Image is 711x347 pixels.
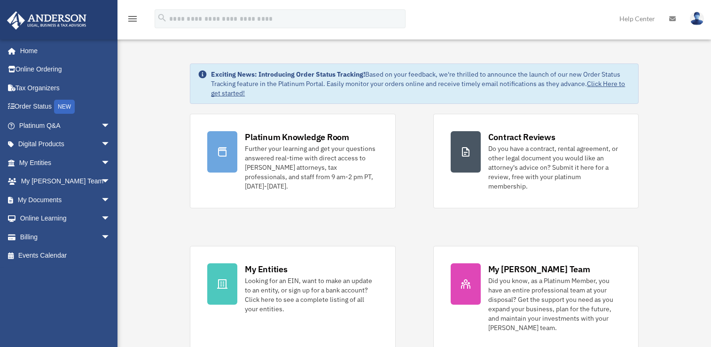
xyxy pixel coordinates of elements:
[211,70,365,79] strong: Exciting News: Introducing Order Status Tracking!
[7,153,125,172] a: My Entitiesarrow_drop_down
[7,209,125,228] a: Online Learningarrow_drop_down
[54,100,75,114] div: NEW
[157,13,167,23] i: search
[488,276,621,332] div: Did you know, as a Platinum Member, you have an entire professional team at your disposal? Get th...
[4,11,89,30] img: Anderson Advisors Platinum Portal
[211,79,625,97] a: Click Here to get started!
[7,41,120,60] a: Home
[101,172,120,191] span: arrow_drop_down
[245,263,287,275] div: My Entities
[488,263,590,275] div: My [PERSON_NAME] Team
[245,144,378,191] div: Further your learning and get your questions answered real-time with direct access to [PERSON_NAM...
[101,135,120,154] span: arrow_drop_down
[7,97,125,117] a: Order StatusNEW
[7,116,125,135] a: Platinum Q&Aarrow_drop_down
[433,114,639,208] a: Contract Reviews Do you have a contract, rental agreement, or other legal document you would like...
[245,131,349,143] div: Platinum Knowledge Room
[7,60,125,79] a: Online Ordering
[211,70,630,98] div: Based on your feedback, we're thrilled to announce the launch of our new Order Status Tracking fe...
[101,209,120,229] span: arrow_drop_down
[245,276,378,314] div: Looking for an EIN, want to make an update to an entity, or sign up for a bank account? Click her...
[101,190,120,210] span: arrow_drop_down
[101,116,120,135] span: arrow_drop_down
[488,144,621,191] div: Do you have a contract, rental agreement, or other legal document you would like an attorney's ad...
[7,172,125,191] a: My [PERSON_NAME] Teamarrow_drop_down
[127,13,138,24] i: menu
[7,79,125,97] a: Tax Organizers
[101,228,120,247] span: arrow_drop_down
[101,153,120,173] span: arrow_drop_down
[690,12,704,25] img: User Pic
[127,16,138,24] a: menu
[7,246,125,265] a: Events Calendar
[7,228,125,246] a: Billingarrow_drop_down
[190,114,395,208] a: Platinum Knowledge Room Further your learning and get your questions answered real-time with dire...
[7,135,125,154] a: Digital Productsarrow_drop_down
[7,190,125,209] a: My Documentsarrow_drop_down
[488,131,555,143] div: Contract Reviews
